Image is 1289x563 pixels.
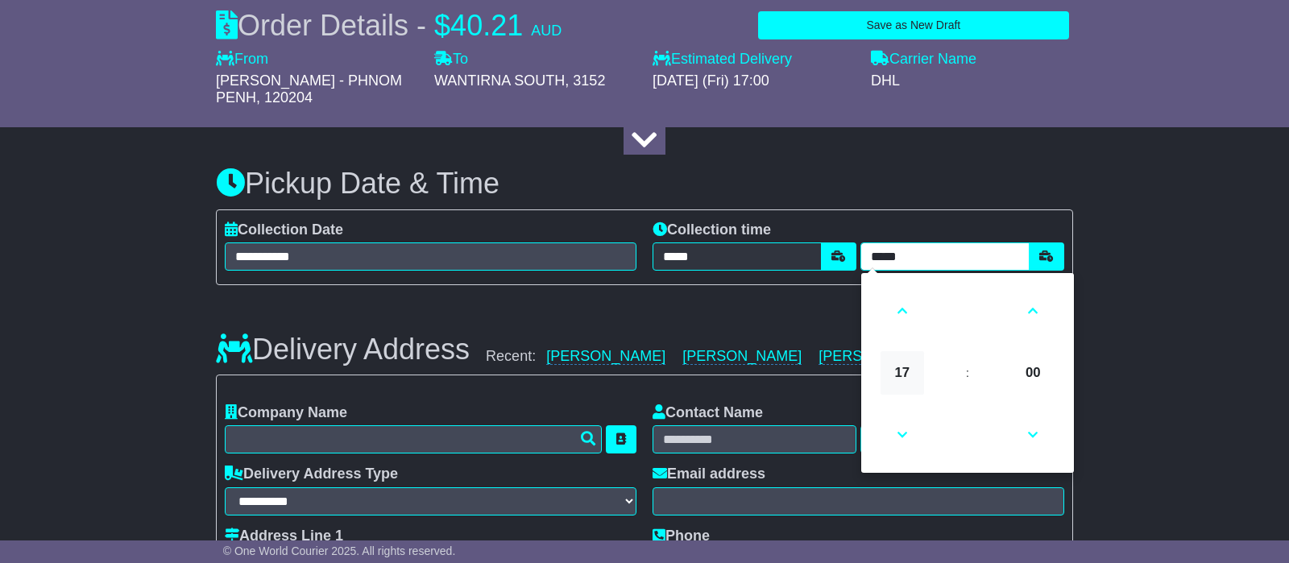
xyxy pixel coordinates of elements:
a: Increment Hour [878,282,926,340]
label: From [216,51,268,68]
span: 40.21 [450,9,523,42]
label: Delivery Address Type [225,466,398,483]
div: Recent: [486,348,954,366]
a: [PERSON_NAME] [546,348,665,365]
label: Estimated Delivery [653,51,855,68]
label: Company Name [225,404,347,422]
div: DHL [871,72,1073,90]
label: Email address [653,466,765,483]
label: Carrier Name [871,51,976,68]
label: Phone [653,528,710,545]
td: : [939,346,995,400]
span: © One World Courier 2025. All rights reserved. [223,544,456,557]
span: [PERSON_NAME] - PHNOM PENH [216,72,402,106]
span: Pick Minute [1011,351,1055,395]
label: Collection Date [225,221,343,239]
label: Address Line 1 [225,528,343,545]
label: To [434,51,468,68]
h3: Delivery Address [216,333,470,366]
span: WANTIRNA SOUTH [434,72,565,89]
a: [PERSON_NAME] [819,348,938,365]
h3: Pickup Date & Time [216,168,1073,200]
label: Collection time [653,221,771,239]
div: Order Details - [216,8,562,43]
span: , 3152 [565,72,605,89]
span: AUD [531,23,562,39]
span: $ [434,9,450,42]
a: Decrement Hour [878,406,926,464]
span: , 120204 [256,89,313,106]
span: Pick Hour [881,351,924,395]
div: [DATE] (Fri) 17:00 [653,72,855,90]
a: Decrement Minute [1009,406,1057,464]
a: Increment Minute [1009,282,1057,340]
a: [PERSON_NAME] [682,348,802,365]
button: Save as New Draft [758,11,1069,39]
label: Contact Name [653,404,763,422]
